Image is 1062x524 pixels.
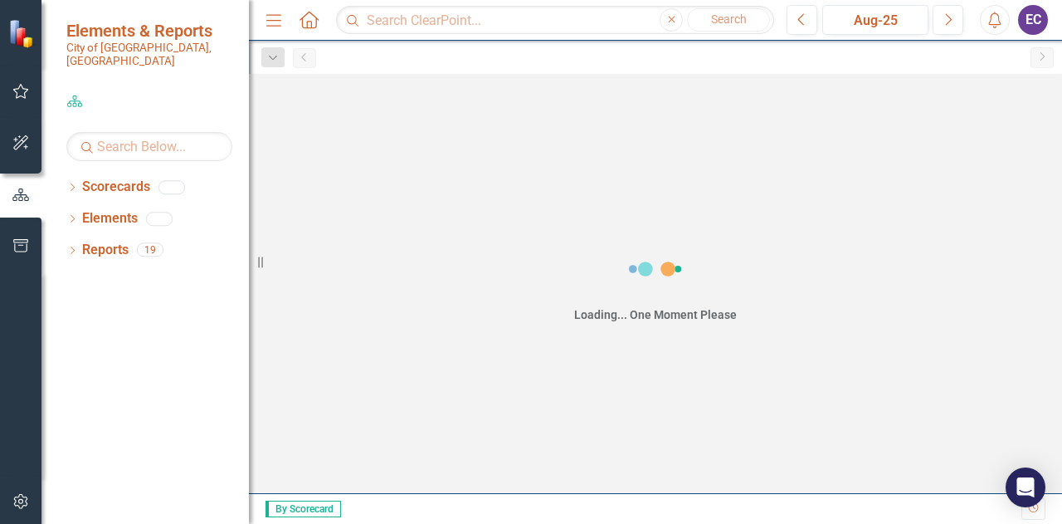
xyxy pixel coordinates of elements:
span: Elements & Reports [66,21,232,41]
div: Aug-25 [828,11,923,31]
img: ClearPoint Strategy [8,18,38,48]
input: Search ClearPoint... [336,6,774,35]
small: City of [GEOGRAPHIC_DATA], [GEOGRAPHIC_DATA] [66,41,232,68]
div: Open Intercom Messenger [1006,468,1045,507]
a: Reports [82,241,129,260]
span: Search [711,12,747,26]
button: Aug-25 [822,5,928,35]
div: Loading... One Moment Please [574,306,737,323]
div: 19 [137,243,163,257]
button: EC [1018,5,1048,35]
span: By Scorecard [265,501,341,517]
input: Search Below... [66,132,232,161]
a: Scorecards [82,178,150,197]
button: Search [687,8,770,32]
a: Elements [82,209,138,228]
